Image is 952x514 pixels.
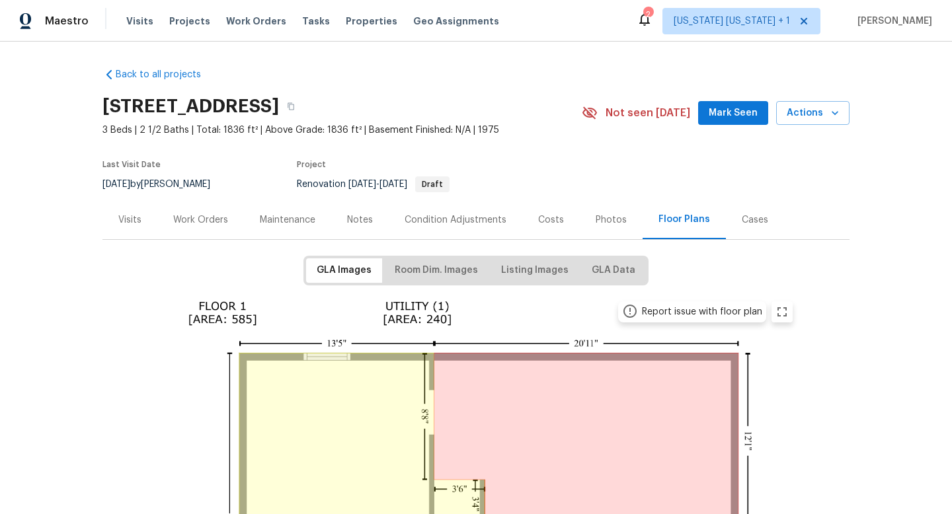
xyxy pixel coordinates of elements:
button: Room Dim. Images [384,258,489,283]
span: 3 Beds | 2 1/2 Baths | Total: 1836 ft² | Above Grade: 1836 ft² | Basement Finished: N/A | 1975 [102,124,582,137]
div: Cases [742,213,768,227]
span: [PERSON_NAME] [852,15,932,28]
span: Properties [346,15,397,28]
a: Back to all projects [102,68,229,81]
span: Visits [126,15,153,28]
button: Actions [776,101,850,126]
span: [US_STATE] [US_STATE] + 1 [674,15,790,28]
button: zoom in [772,301,793,322]
span: [DATE] [379,180,407,189]
span: Tasks [302,17,330,26]
div: Visits [118,213,141,227]
span: [DATE] [348,180,376,189]
span: - [348,180,407,189]
div: Work Orders [173,213,228,227]
div: Floor Plans [658,213,710,226]
div: 2 [643,8,653,21]
div: Costs [538,213,564,227]
span: Geo Assignments [413,15,499,28]
span: Projects [169,15,210,28]
span: Not seen [DATE] [606,106,690,120]
span: Actions [787,105,839,122]
button: GLA Data [581,258,646,283]
span: Maestro [45,15,89,28]
span: Last Visit Date [102,161,161,168]
button: Listing Images [491,258,579,283]
span: GLA Data [592,262,635,279]
span: GLA Images [317,262,372,279]
span: [DATE] [102,180,130,189]
span: Listing Images [501,262,569,279]
span: Project [297,161,326,168]
div: Report issue with floor plan [642,305,762,318]
div: Notes [347,213,373,227]
button: Copy Address [279,94,303,118]
span: Mark Seen [709,105,758,122]
button: GLA Images [306,258,382,283]
span: Draft [416,180,448,188]
span: Room Dim. Images [395,262,478,279]
span: Renovation [297,180,450,189]
div: Condition Adjustments [405,213,506,227]
div: Maintenance [260,213,315,227]
div: by [PERSON_NAME] [102,176,226,192]
h2: [STREET_ADDRESS] [102,100,279,113]
div: Photos [596,213,627,227]
span: Work Orders [226,15,286,28]
button: Mark Seen [698,101,768,126]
